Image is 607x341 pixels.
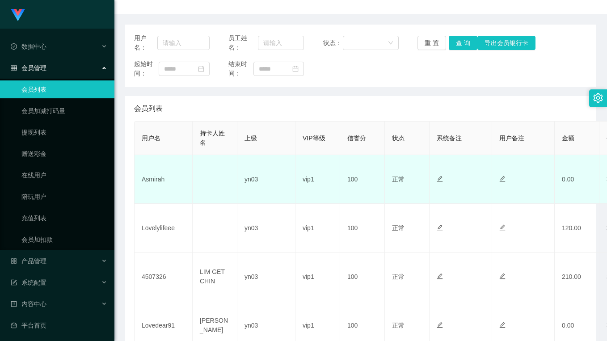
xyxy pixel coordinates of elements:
[135,155,193,204] td: Asmirah
[437,273,443,279] i: 图标: edit
[388,40,393,46] i: 图标: down
[323,38,343,48] span: 状态：
[11,43,17,50] i: 图标: check-circle-o
[11,9,25,21] img: logo.9652507e.png
[135,204,193,253] td: Lovelylifeee
[292,66,299,72] i: 图标: calendar
[555,155,599,204] td: 0.00
[21,123,107,141] a: 提现列表
[499,176,506,182] i: 图标: edit
[21,166,107,184] a: 在线用户
[593,93,603,103] i: 图标: setting
[200,130,225,146] span: 持卡人姓名
[11,64,46,72] span: 会员管理
[392,322,405,329] span: 正常
[417,36,446,50] button: 重 置
[237,155,295,204] td: yn03
[392,176,405,183] span: 正常
[228,59,253,78] span: 结束时间：
[11,300,46,307] span: 内容中心
[392,273,405,280] span: 正常
[11,258,17,264] i: 图标: appstore-o
[295,253,340,301] td: vip1
[193,253,237,301] td: LIM GET CHIN
[11,43,46,50] span: 数据中心
[437,224,443,231] i: 图标: edit
[499,135,524,142] span: 用户备注
[555,253,599,301] td: 210.00
[347,135,366,142] span: 信誉分
[134,34,157,52] span: 用户名：
[437,322,443,328] i: 图标: edit
[135,253,193,301] td: 4507326
[237,204,295,253] td: yn03
[392,135,405,142] span: 状态
[157,36,210,50] input: 请输入
[295,155,340,204] td: vip1
[437,176,443,182] i: 图标: edit
[11,301,17,307] i: 图标: profile
[198,66,204,72] i: 图标: calendar
[295,204,340,253] td: vip1
[340,253,385,301] td: 100
[340,204,385,253] td: 100
[21,145,107,163] a: 赠送彩金
[449,36,477,50] button: 查 询
[258,36,304,50] input: 请输入
[21,80,107,98] a: 会员列表
[228,34,258,52] span: 员工姓名：
[477,36,535,50] button: 导出会员银行卡
[303,135,325,142] span: VIP等级
[340,155,385,204] td: 100
[392,224,405,232] span: 正常
[21,209,107,227] a: 充值列表
[555,204,599,253] td: 120.00
[11,65,17,71] i: 图标: table
[437,135,462,142] span: 系统备注
[21,231,107,248] a: 会员加扣款
[134,103,163,114] span: 会员列表
[21,102,107,120] a: 会员加减打码量
[244,135,257,142] span: 上级
[134,59,159,78] span: 起始时间：
[499,322,506,328] i: 图标: edit
[142,135,160,142] span: 用户名
[499,273,506,279] i: 图标: edit
[11,279,17,286] i: 图标: form
[21,188,107,206] a: 陪玩用户
[562,135,574,142] span: 金额
[11,257,46,265] span: 产品管理
[11,279,46,286] span: 系统配置
[11,316,107,334] a: 图标: dashboard平台首页
[499,224,506,231] i: 图标: edit
[237,253,295,301] td: yn03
